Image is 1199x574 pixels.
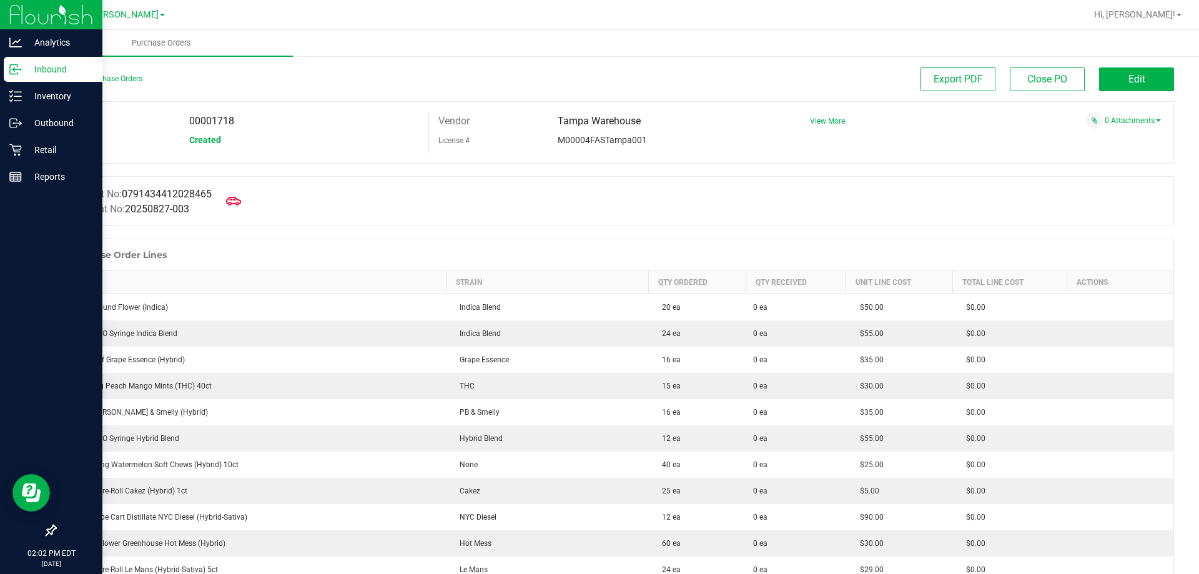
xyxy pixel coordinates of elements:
span: Close PO [1027,73,1067,85]
span: $0.00 [960,487,985,495]
div: SW 1g FSO Syringe Hybrid Blend [64,433,439,444]
span: $25.00 [854,460,884,469]
p: Outbound [22,116,97,131]
span: $30.00 [854,539,884,548]
div: WNA 10mg Watermelon Soft Chews (Hybrid) 10ct [64,459,439,470]
button: Close PO [1010,67,1085,91]
span: $30.00 [854,382,884,390]
h1: Purchase Order Lines [68,250,167,260]
span: Grape Essence [453,355,509,364]
a: Purchase Orders [30,30,293,56]
span: $0.00 [960,434,985,443]
p: Reports [22,169,97,184]
p: Inbound [22,62,97,77]
th: Total Line Cost [952,271,1067,294]
span: 0 ea [753,328,767,339]
span: $35.00 [854,355,884,364]
label: Vendor [438,112,470,131]
th: Qty Received [746,271,846,294]
th: Strain [446,271,648,294]
span: M00004FASTampa001 [558,135,647,145]
span: $0.00 [960,303,985,312]
span: $90.00 [854,513,884,522]
span: $0.00 [960,408,985,417]
span: 0 ea [753,354,767,365]
span: 16 ea [656,355,681,364]
div: FT 0.5g Pre-Roll Cakez (Hybrid) 1ct [64,485,439,497]
span: 0 ea [753,302,767,313]
span: $55.00 [854,434,884,443]
span: $5.00 [854,487,879,495]
p: 02:02 PM EDT [6,548,97,559]
span: Cakez [453,487,480,495]
inline-svg: Inventory [9,90,22,102]
span: $0.00 [960,382,985,390]
label: Shipment No: [65,202,189,217]
span: 12 ea [656,513,681,522]
span: 24 ea [656,565,681,574]
a: View More [810,117,845,126]
span: Export PDF [934,73,983,85]
span: $55.00 [854,329,884,338]
span: [PERSON_NAME] [90,9,159,20]
div: FT 1g Vape Cart Distillate NYC Diesel (Hybrid-Sativa) [64,512,439,523]
span: 0 ea [753,380,767,392]
iframe: Resource center [12,474,50,512]
span: 16 ea [656,408,681,417]
span: Edit [1128,73,1145,85]
span: 25 ea [656,487,681,495]
span: Indica Blend [453,329,501,338]
inline-svg: Inbound [9,63,22,76]
span: PB & Smelly [453,408,500,417]
inline-svg: Retail [9,144,22,156]
th: Actions [1067,271,1173,294]
span: 00001718 [189,115,234,127]
inline-svg: Analytics [9,36,22,49]
a: 0 Attachments [1105,116,1161,125]
span: $0.00 [960,565,985,574]
span: Hi, [PERSON_NAME]! [1094,9,1175,19]
span: 0 ea [753,407,767,418]
th: Unit Line Cost [846,271,952,294]
p: Analytics [22,35,97,50]
label: License # [438,131,470,150]
th: Qty Ordered [648,271,746,294]
div: FT 7g Ground Flower (Indica) [64,302,439,313]
span: $50.00 [854,303,884,312]
span: $35.00 [854,408,884,417]
inline-svg: Outbound [9,117,22,129]
span: 0 ea [753,538,767,549]
span: 0 ea [753,485,767,497]
span: Purchase Orders [115,37,208,49]
button: Export PDF [920,67,995,91]
span: $0.00 [960,513,985,522]
p: Inventory [22,89,97,104]
span: 0 ea [753,512,767,523]
span: 40 ea [656,460,681,469]
span: THC [453,382,475,390]
div: SW 1g FSO Syringe Indica Blend [64,328,439,339]
span: 0 ea [753,433,767,444]
span: Attach a document [1086,112,1103,129]
span: 0 ea [753,459,767,470]
div: HT 2.5mg Peach Mango Mints (THC) 40ct [64,380,439,392]
button: Edit [1099,67,1174,91]
span: $0.00 [960,460,985,469]
span: None [453,460,478,469]
span: 24 ea [656,329,681,338]
p: Retail [22,142,97,157]
span: Indica Blend [453,303,501,312]
span: 60 ea [656,539,681,548]
span: Mark as Arrived [221,189,246,214]
div: FD 3.5g Flower Greenhouse Hot Mess (Hybrid) [64,538,439,549]
span: $29.00 [854,565,884,574]
p: [DATE] [6,559,97,568]
th: Item [56,271,447,294]
span: 0791434412028465 [122,188,212,200]
span: $0.00 [960,539,985,548]
label: Manifest No: [65,187,212,202]
span: Tampa Warehouse [558,115,641,127]
span: Le Mans [453,565,488,574]
div: FT 1g [PERSON_NAME] & Smelly (Hybrid) [64,407,439,418]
